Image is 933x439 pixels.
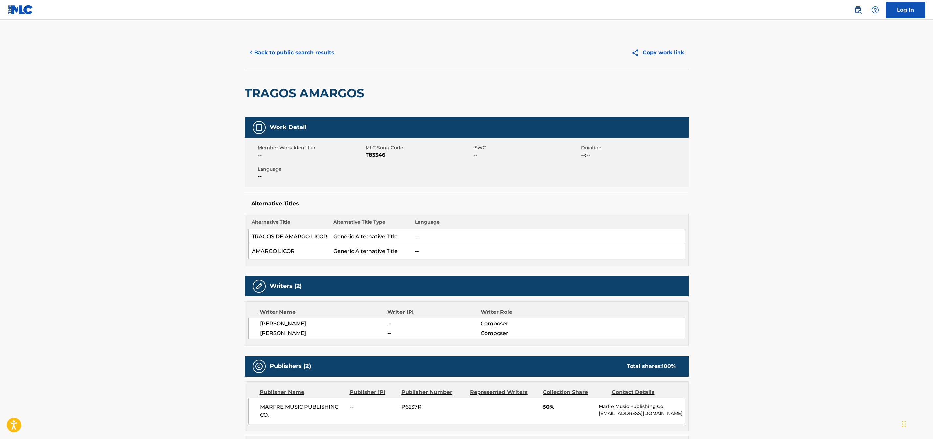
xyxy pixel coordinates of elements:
h5: Work Detail [270,124,306,131]
button: Copy work link [627,44,689,61]
a: Public Search [852,3,865,16]
th: Alternative Title [248,219,330,229]
img: Copy work link [631,49,643,57]
span: T83346 [366,151,472,159]
span: -- [350,403,396,411]
span: -- [387,329,480,337]
span: -- [258,173,364,180]
span: -- [473,151,579,159]
div: Publisher Number [401,388,465,396]
div: Publisher IPI [350,388,396,396]
div: Drag [902,414,906,434]
span: -- [387,320,480,328]
td: -- [412,229,685,244]
h5: Alternative Titles [251,200,682,207]
td: Generic Alternative Title [330,244,412,259]
div: Represented Writers [470,388,538,396]
span: Duration [581,144,687,151]
td: AMARGO LICOR [248,244,330,259]
span: P6237R [401,403,465,411]
h2: TRAGOS AMARGOS [245,86,367,101]
th: Language [412,219,685,229]
div: Help [869,3,882,16]
span: 50% [543,403,594,411]
img: Work Detail [255,124,263,131]
h5: Publishers (2) [270,362,311,370]
div: Collection Share [543,388,607,396]
p: [EMAIL_ADDRESS][DOMAIN_NAME] [599,410,684,417]
a: Log In [886,2,925,18]
td: TRAGOS DE AMARGO LICOR [248,229,330,244]
span: MARFRE MUSIC PUBLISHING CO. [260,403,345,419]
td: -- [412,244,685,259]
img: help [871,6,879,14]
span: Language [258,166,364,173]
div: Contact Details [612,388,676,396]
div: Total shares: [627,362,676,370]
iframe: Chat Widget [900,407,933,439]
span: ISWC [473,144,579,151]
p: Marfre Music Publishing Co. [599,403,684,410]
span: Member Work Identifier [258,144,364,151]
th: Alternative Title Type [330,219,412,229]
td: Generic Alternative Title [330,229,412,244]
span: [PERSON_NAME] [260,329,388,337]
img: Publishers [255,362,263,370]
span: MLC Song Code [366,144,472,151]
div: Publisher Name [260,388,345,396]
span: Composer [481,329,566,337]
div: Writer Role [481,308,566,316]
span: Composer [481,320,566,328]
span: --:-- [581,151,687,159]
img: Writers [255,282,263,290]
span: 100 % [662,363,676,369]
h5: Writers (2) [270,282,302,290]
img: search [854,6,862,14]
span: -- [258,151,364,159]
div: Writer Name [260,308,388,316]
button: < Back to public search results [245,44,339,61]
img: MLC Logo [8,5,33,14]
span: [PERSON_NAME] [260,320,388,328]
div: Writer IPI [387,308,481,316]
